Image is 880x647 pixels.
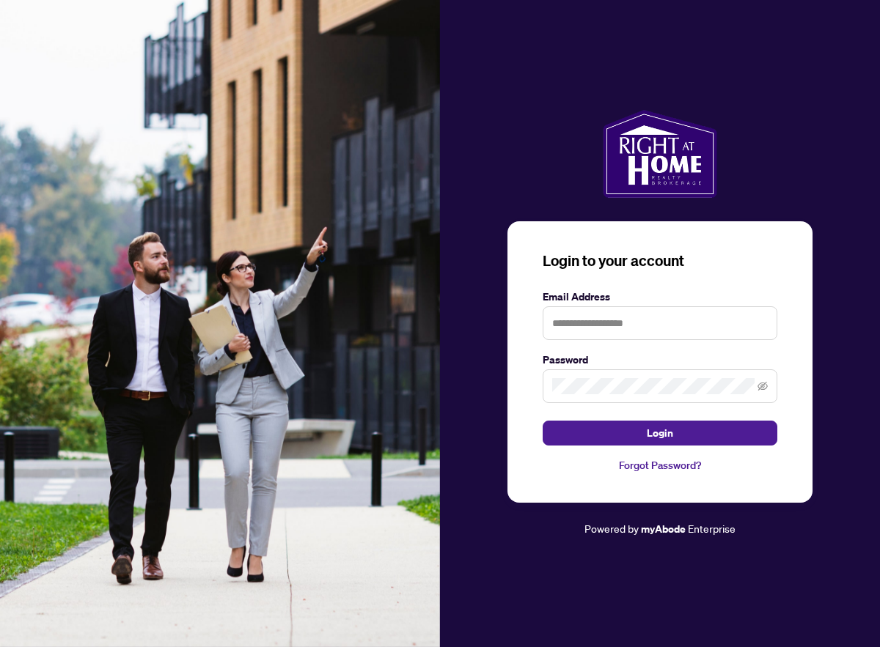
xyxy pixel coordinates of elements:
[584,522,639,535] span: Powered by
[758,381,768,391] span: eye-invisible
[603,110,716,198] img: ma-logo
[543,457,777,473] a: Forgot Password?
[543,289,777,305] label: Email Address
[543,421,777,445] button: Login
[641,521,686,537] a: myAbode
[688,522,736,535] span: Enterprise
[543,352,777,368] label: Password
[543,251,777,271] h3: Login to your account
[647,421,673,445] span: Login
